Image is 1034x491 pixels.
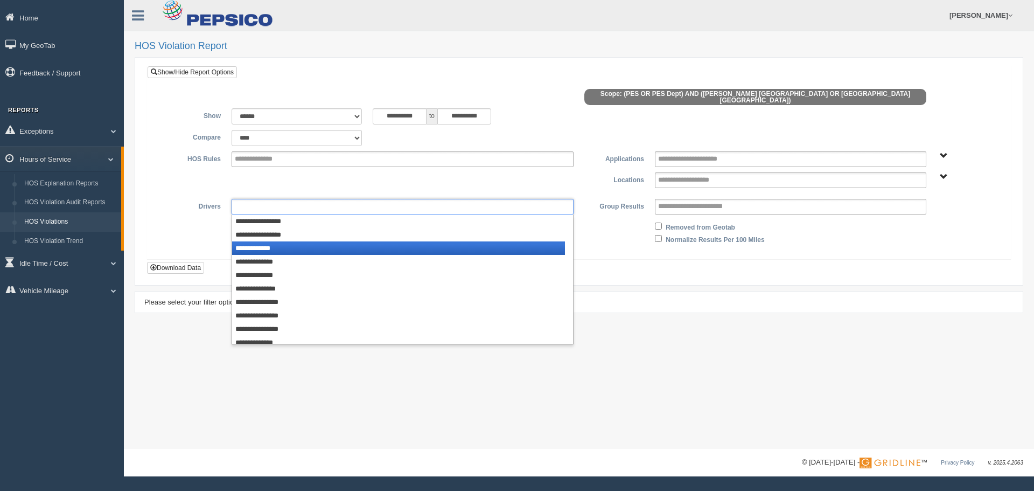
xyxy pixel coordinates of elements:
label: Locations [579,172,649,185]
label: Normalize Results Per 100 Miles [666,232,764,245]
label: Show [156,108,226,121]
div: © [DATE]-[DATE] - ™ [802,457,1023,468]
span: v. 2025.4.2063 [988,460,1023,466]
a: HOS Violation Trend [19,232,121,251]
span: to [427,108,437,125]
button: Download Data [147,262,204,274]
span: Scope: (PES OR PES Dept) AND ([PERSON_NAME] [GEOGRAPHIC_DATA] OR [GEOGRAPHIC_DATA] [GEOGRAPHIC_DA... [584,89,926,105]
label: Group Results [579,199,649,212]
label: Removed from Geotab [666,220,735,233]
label: Compare [156,130,226,143]
img: Gridline [860,458,920,468]
label: HOS Rules [156,151,226,164]
h2: HOS Violation Report [135,41,1023,52]
label: Applications [579,151,649,164]
a: HOS Explanation Reports [19,174,121,193]
a: HOS Violations [19,212,121,232]
a: Show/Hide Report Options [148,66,237,78]
a: HOS Violation Audit Reports [19,193,121,212]
label: Drivers [156,199,226,212]
a: Privacy Policy [941,460,974,466]
span: Please select your filter options above and click "Apply Filters" to view your report. [144,298,399,306]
